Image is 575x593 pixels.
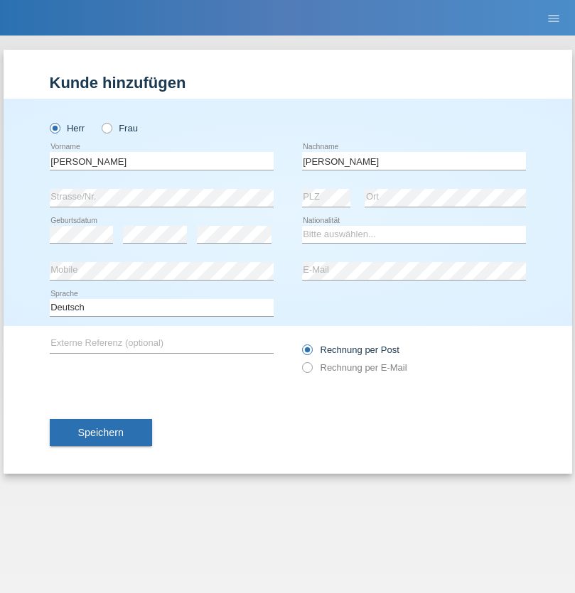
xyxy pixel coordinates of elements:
input: Rechnung per Post [302,344,311,362]
i: menu [547,11,561,26]
input: Rechnung per E-Mail [302,362,311,380]
label: Rechnung per E-Mail [302,362,407,373]
button: Speichern [50,419,152,446]
h1: Kunde hinzufügen [50,74,526,92]
label: Frau [102,123,138,134]
label: Herr [50,123,85,134]
span: Speichern [78,427,124,438]
label: Rechnung per Post [302,344,399,355]
a: menu [539,13,568,22]
input: Frau [102,123,111,132]
input: Herr [50,123,59,132]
